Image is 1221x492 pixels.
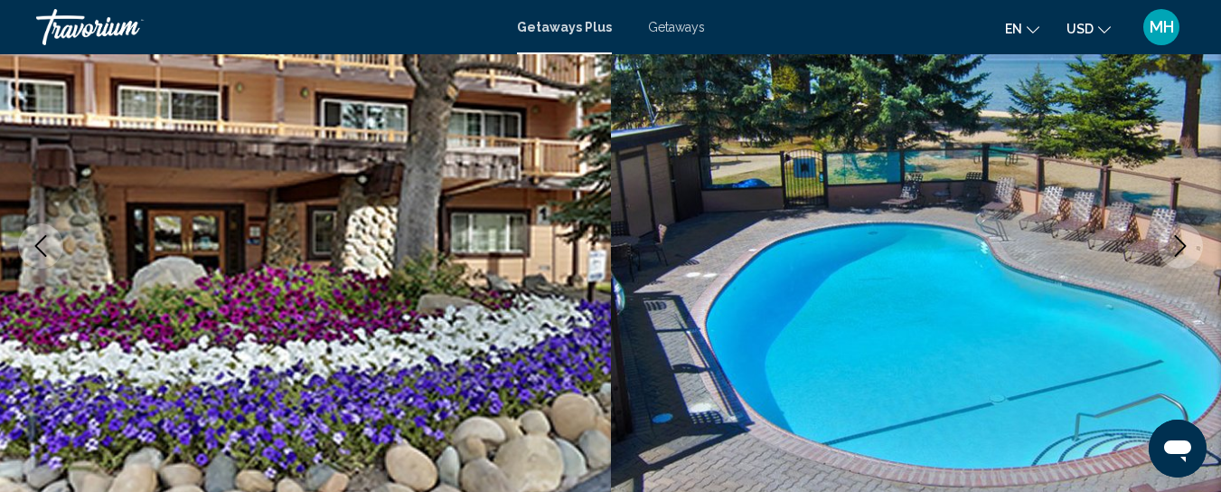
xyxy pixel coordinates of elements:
iframe: Button to launch messaging window [1149,420,1207,478]
button: Change currency [1066,15,1111,42]
button: Change language [1005,15,1039,42]
button: User Menu [1138,8,1185,46]
span: MH [1150,18,1174,36]
a: Getaways Plus [517,20,612,34]
button: Next image [1158,223,1203,269]
span: USD [1066,22,1094,36]
span: en [1005,22,1022,36]
a: Travorium [36,9,499,45]
a: Getaways [648,20,705,34]
button: Previous image [18,223,63,269]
